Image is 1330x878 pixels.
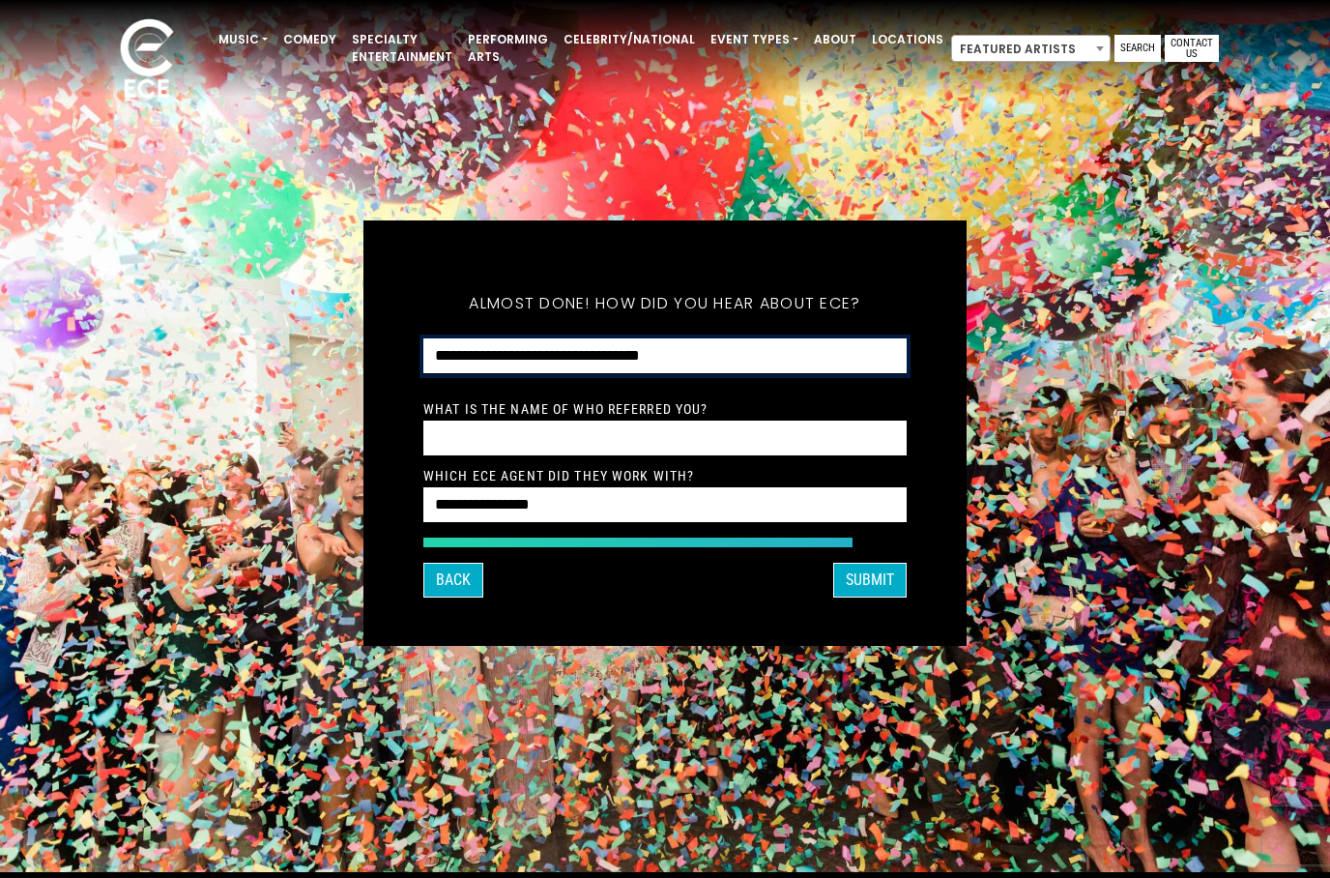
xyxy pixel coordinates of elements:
h5: Almost done! How did you hear about ECE? [423,269,907,338]
a: Search [1114,35,1161,62]
label: What is the Name of Who Referred You? [423,400,708,418]
button: SUBMIT [833,563,907,598]
a: Event Types [703,23,806,56]
a: Music [211,23,275,56]
a: Celebrity/National [556,23,703,56]
a: Contact Us [1165,35,1219,62]
button: Back [423,563,483,598]
select: How did you hear about ECE [423,338,907,374]
a: Specialty Entertainment [344,23,460,73]
span: Featured Artists [951,35,1111,62]
img: ece_new_logo_whitev2-1.png [99,14,195,107]
a: Locations [864,23,951,56]
label: Which ECE Agent Did They Work With? [423,467,694,484]
a: Comedy [275,23,344,56]
a: About [806,23,864,56]
span: Featured Artists [952,36,1110,63]
a: Performing Arts [460,23,556,73]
